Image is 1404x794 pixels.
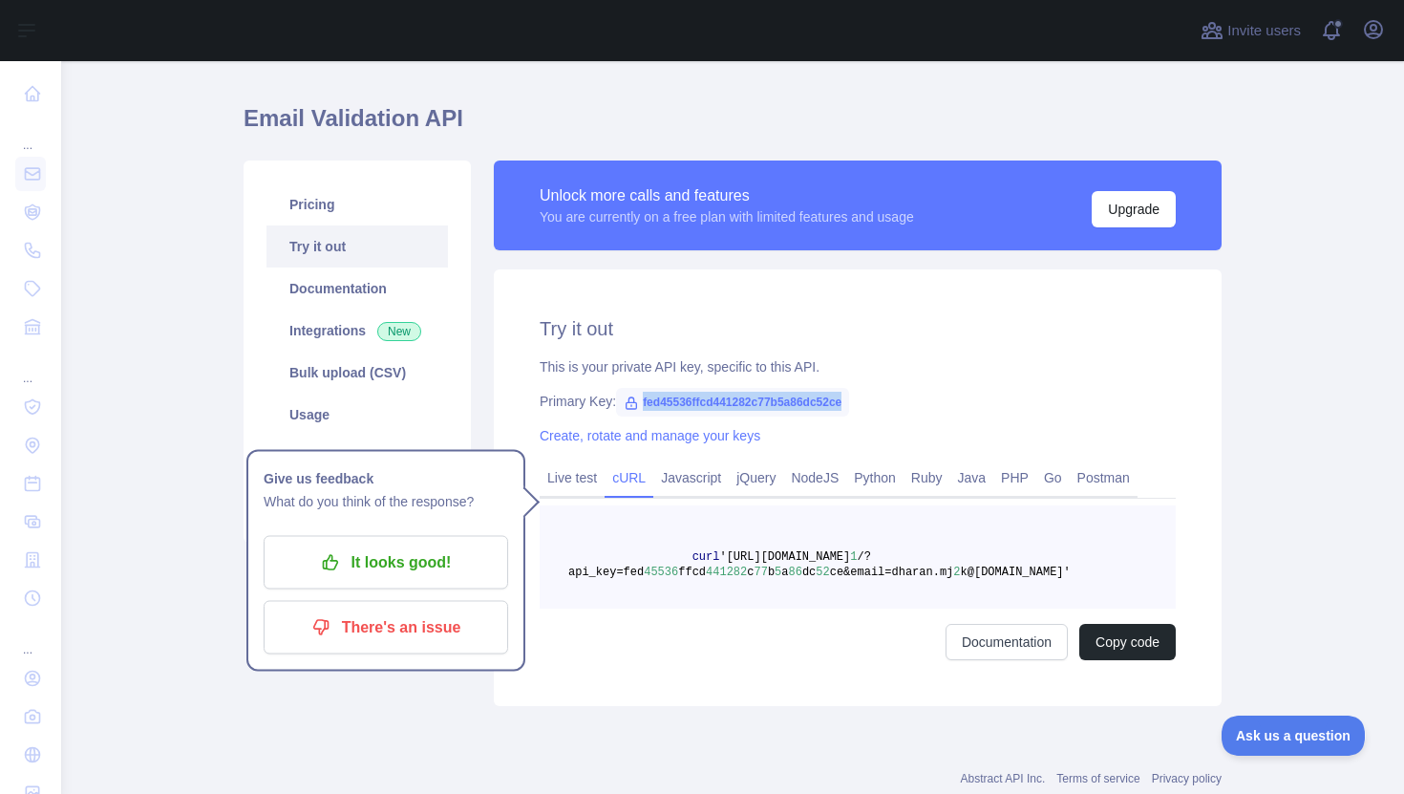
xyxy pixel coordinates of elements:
[788,566,801,579] span: 86
[1152,772,1222,785] a: Privacy policy
[616,388,849,417] span: fed45536ffcd441282c77b5a86dc52ce
[540,462,605,493] a: Live test
[904,462,950,493] a: Ruby
[781,566,788,579] span: a
[266,394,448,436] a: Usage
[961,772,1046,785] a: Abstract API Inc.
[15,115,46,153] div: ...
[266,183,448,225] a: Pricing
[605,462,653,493] a: cURL
[775,566,781,579] span: 5
[1056,772,1139,785] a: Terms of service
[816,566,829,579] span: 52
[706,566,747,579] span: 441282
[540,315,1176,342] h2: Try it out
[540,357,1176,376] div: This is your private API key, specific to this API.
[802,566,816,579] span: dc
[266,436,448,478] a: Settings
[953,566,960,579] span: 2
[1227,20,1301,42] span: Invite users
[266,352,448,394] a: Bulk upload (CSV)
[1036,462,1070,493] a: Go
[768,566,775,579] span: b
[540,392,1176,411] div: Primary Key:
[1222,716,1366,756] iframe: Toggle Customer Support
[644,566,678,579] span: 45536
[15,619,46,657] div: ...
[266,268,448,310] a: Documentation
[540,207,914,226] div: You are currently on a free plan with limited features and usage
[1070,462,1138,493] a: Postman
[754,566,767,579] span: 77
[377,322,421,341] span: New
[950,462,994,493] a: Java
[1079,624,1176,660] button: Copy code
[747,566,754,579] span: c
[846,462,904,493] a: Python
[1092,191,1176,227] button: Upgrade
[1197,15,1305,46] button: Invite users
[993,462,1036,493] a: PHP
[264,467,508,490] h1: Give us feedback
[692,550,720,564] span: curl
[783,462,846,493] a: NodeJS
[719,550,850,564] span: '[URL][DOMAIN_NAME]
[961,566,1071,579] span: k@[DOMAIN_NAME]'
[946,624,1068,660] a: Documentation
[850,550,857,564] span: 1
[540,184,914,207] div: Unlock more calls and features
[266,225,448,268] a: Try it out
[244,103,1222,149] h1: Email Validation API
[653,462,729,493] a: Javascript
[678,566,706,579] span: ffcd
[729,462,783,493] a: jQuery
[266,310,448,352] a: Integrations New
[540,428,760,443] a: Create, rotate and manage your keys
[264,490,508,513] p: What do you think of the response?
[830,566,954,579] span: ce&email=dharan.mj
[15,348,46,386] div: ...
